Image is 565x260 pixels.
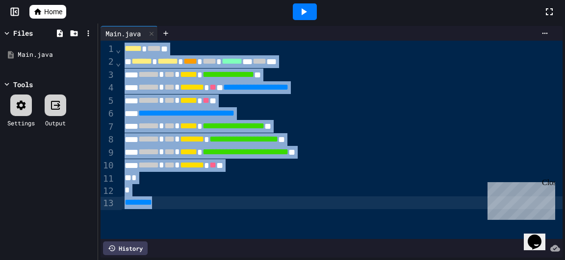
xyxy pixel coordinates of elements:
div: 5 [101,95,115,107]
div: 1 [101,43,115,55]
span: Fold line [115,57,122,68]
iframe: chat widget [524,221,555,250]
div: Chat with us now!Close [4,4,68,62]
span: Home [44,7,62,17]
div: 10 [101,159,115,172]
div: Tools [13,79,33,90]
div: Files [13,28,33,38]
div: 2 [101,55,115,68]
div: 9 [101,146,115,159]
div: 4 [101,81,115,94]
span: Fold line [115,44,122,54]
a: Home [29,5,66,19]
div: Output [45,118,66,127]
div: Main.java [101,26,158,41]
div: 12 [101,185,115,197]
div: 6 [101,107,115,120]
div: Main.java [101,28,146,39]
div: 3 [101,69,115,81]
div: Settings [7,118,35,127]
div: 11 [101,172,115,185]
div: 13 [101,197,115,210]
div: 7 [101,120,115,133]
iframe: chat widget [484,178,555,220]
div: History [103,241,148,255]
div: Main.java [18,50,94,60]
div: 8 [101,133,115,146]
